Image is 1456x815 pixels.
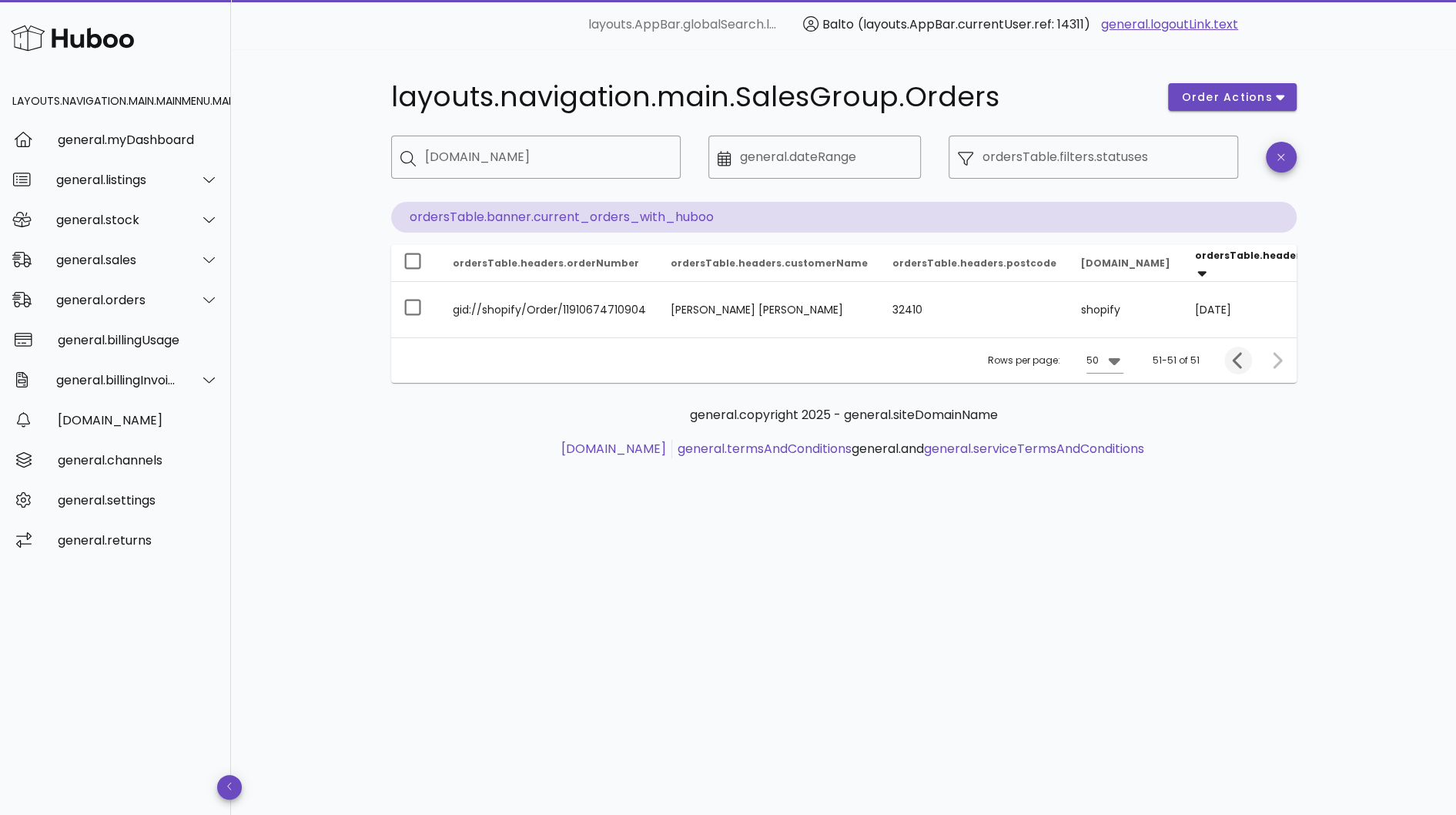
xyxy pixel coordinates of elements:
div: general.settings [58,493,219,508]
div: general.myDashboard [58,132,219,147]
img: Huboo Logo [11,22,134,55]
div: general.sales [56,253,182,267]
a: general.serviceTermsAndConditions [924,440,1144,458]
span: Balto [822,15,854,33]
th: ordersTable.headers.customerName [658,245,880,282]
div: general.stock [56,213,182,227]
div: general.returns [58,533,219,548]
th: ordersTable.headers.postcode [880,245,1069,282]
span: ordersTable.headers.postcode [892,257,1056,270]
div: Rows per page: [988,338,1123,383]
td: [PERSON_NAME] [PERSON_NAME] [658,282,880,337]
div: 50Rows per page: [1086,348,1123,373]
div: 51-51 of 51 [1153,354,1200,367]
div: general.orders [56,293,182,307]
div: 50 [1086,354,1099,367]
a: general.termsAndConditions [678,440,852,458]
span: ordersTable.headers.orderDate [1195,249,1364,262]
p: ordersTable.banner.current_orders_with_huboo [391,202,1297,233]
a: general.logoutLink.text [1101,15,1238,34]
th: ordersTable.headers.orderDate: Sorted descending. Activate to remove sorting. [1183,245,1376,282]
td: [DATE] [1183,282,1376,337]
span: [DOMAIN_NAME] [1081,257,1170,270]
div: general.listings [56,173,182,187]
div: [DOMAIN_NAME] [58,413,219,428]
span: ordersTable.headers.orderNumber [453,257,639,270]
th: ordersTable.headers.channel [1069,245,1183,282]
p: general.copyright 2025 - general.siteDomainName [403,406,1284,424]
a: [DOMAIN_NAME] [561,440,666,458]
button: order actions [1168,83,1296,111]
span: (layouts.AppBar.currentUser.ref: 14311) [858,15,1090,33]
span: ordersTable.headers.customerName [671,257,868,270]
div: general.channels [58,453,219,468]
span: order actions [1180,89,1273,106]
button: Previous page [1224,347,1252,374]
h1: layouts.navigation.main.SalesGroup.Orders [391,83,1150,111]
li: general.and [672,440,1144,458]
div: general.billingInvoicingAndPayments [56,373,182,387]
th: ordersTable.headers.orderNumber [440,245,658,282]
td: 32410 [880,282,1069,337]
td: gid://shopify/Order/11910674710904 [440,282,658,337]
td: shopify [1069,282,1183,337]
div: general.billingUsage [58,333,219,347]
